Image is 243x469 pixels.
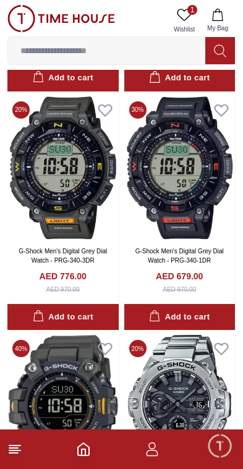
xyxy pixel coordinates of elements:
button: My Bag [200,5,236,36]
h4: AED 776.00 [40,270,87,282]
a: G-Shock Men's Digital Grey Dial Watch - PRG-340-3DR [19,248,107,264]
img: ... [7,5,115,32]
img: G-Shock Men's Digital Grey Dial Watch - PRG-340-3DR [7,96,119,239]
span: My Bag [202,23,233,33]
span: 20 % [129,340,147,357]
a: G-Shock Men's Digital Grey Dial Watch - PRG-340-1DR [135,248,224,264]
button: Add to cart [124,65,236,91]
button: Add to cart [7,65,119,91]
button: Add to cart [124,304,236,331]
div: AED 970.00 [46,285,80,294]
button: Add to cart [7,304,119,331]
div: Add to cart [33,310,93,324]
img: G-Shock Men's Digital Grey Dial Watch - PRG-340-1DR [124,96,236,239]
div: Add to cart [33,71,93,85]
div: Add to cart [149,310,210,324]
span: 20 % [12,101,30,119]
h4: AED 679.00 [156,270,203,282]
span: Wishlist [169,25,200,34]
a: 1Wishlist [169,5,200,36]
span: 1 [187,5,197,15]
span: 40 % [12,340,30,357]
div: AED 970.00 [163,285,196,294]
div: Add to cart [149,71,210,85]
a: Home [76,442,91,457]
span: 30 % [129,101,147,119]
div: Chat Widget [207,433,234,460]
